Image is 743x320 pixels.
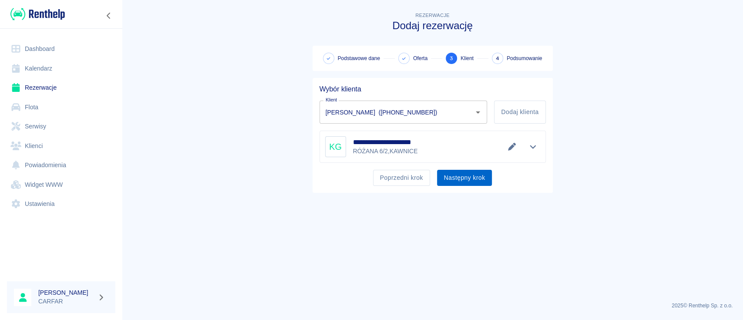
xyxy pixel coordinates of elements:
[353,147,451,156] p: RÓŻANA 6/2 , KAWNICE
[505,141,519,153] button: Edytuj dane
[507,54,542,62] span: Podsumowanie
[313,20,553,32] h3: Dodaj rezerwację
[38,297,94,306] p: CARFAR
[413,54,427,62] span: Oferta
[437,170,492,186] button: Następny krok
[325,136,346,157] div: KG
[326,97,337,103] label: Klient
[7,98,115,117] a: Flota
[373,170,430,186] button: Poprzedni krok
[7,78,115,98] a: Rezerwacje
[102,10,115,21] button: Zwiń nawigację
[7,39,115,59] a: Dashboard
[7,175,115,195] a: Widget WWW
[7,59,115,78] a: Kalendarz
[319,85,546,94] h5: Wybór klienta
[461,54,474,62] span: Klient
[7,7,65,21] a: Renthelp logo
[415,13,449,18] span: Rezerwacje
[494,101,545,124] button: Dodaj klienta
[132,302,733,310] p: 2025 © Renthelp Sp. z o.o.
[526,141,540,153] button: Pokaż szczegóły
[7,155,115,175] a: Powiadomienia
[7,136,115,156] a: Klienci
[496,54,499,63] span: 4
[338,54,380,62] span: Podstawowe dane
[450,54,453,63] span: 3
[10,7,65,21] img: Renthelp logo
[472,106,484,118] button: Otwórz
[7,117,115,136] a: Serwisy
[7,194,115,214] a: Ustawienia
[38,288,94,297] h6: [PERSON_NAME]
